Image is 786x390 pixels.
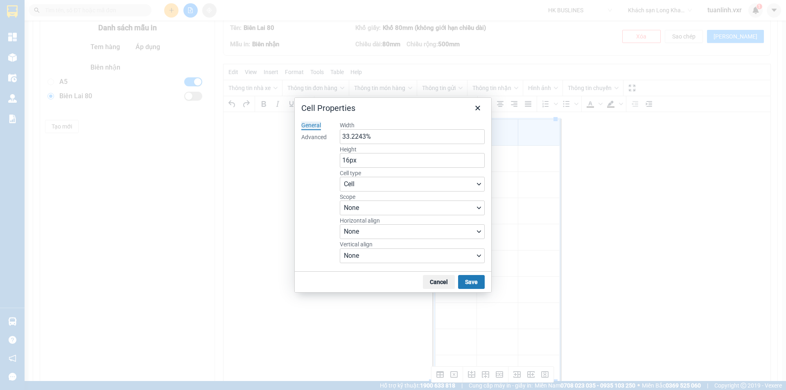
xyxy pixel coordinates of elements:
label: Horizontal align [340,217,485,224]
label: Scope [340,193,485,201]
span: None [344,227,474,237]
span: Cell [344,179,474,189]
button: Scope [340,201,485,215]
label: Height [340,146,485,153]
span: None [344,203,474,213]
button: Cell type [340,177,485,192]
div: Advanced [301,133,327,142]
span: None [344,251,474,261]
div: Cell Properties [301,103,355,113]
label: Width [340,122,485,129]
label: Cell type [340,169,485,177]
button: Cancel [423,275,455,289]
button: Vertical align [340,248,485,263]
div: General [301,122,321,130]
button: Save [458,275,485,289]
button: Horizontal align [340,224,485,239]
button: Close [471,101,485,115]
label: Vertical align [340,241,485,248]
